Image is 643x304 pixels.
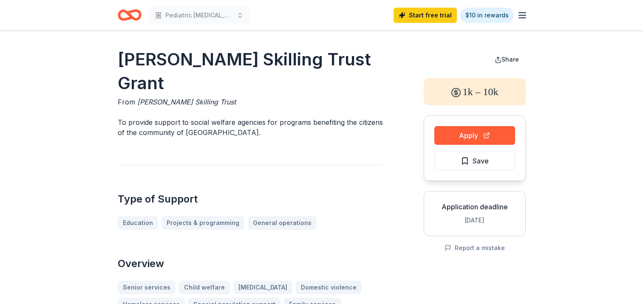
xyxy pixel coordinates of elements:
button: Pediatric [MEDICAL_DATA] Research [148,7,250,24]
h2: Overview [118,257,383,270]
a: Education [118,216,158,230]
p: To provide support to social welfare agencies for programs benefiting the citizens of the communi... [118,117,383,138]
h1: [PERSON_NAME] Skilling Trust Grant [118,48,383,95]
a: General operations [248,216,317,230]
button: Report a mistake [445,243,505,253]
button: Save [434,152,515,170]
a: $10 in rewards [460,8,514,23]
div: 1k – 10k [424,78,526,105]
a: Home [118,5,142,25]
button: Share [488,51,526,68]
span: Save [473,155,489,166]
div: From [118,97,383,107]
button: Apply [434,126,515,145]
div: Application deadline [431,202,518,212]
a: Projects & programming [161,216,244,230]
a: Start free trial [394,8,457,23]
span: [PERSON_NAME] Skilling Trust [137,98,236,106]
span: Pediatric [MEDICAL_DATA] Research [165,10,233,20]
h2: Type of Support [118,192,383,206]
div: [DATE] [431,215,518,225]
span: Share [501,56,519,63]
